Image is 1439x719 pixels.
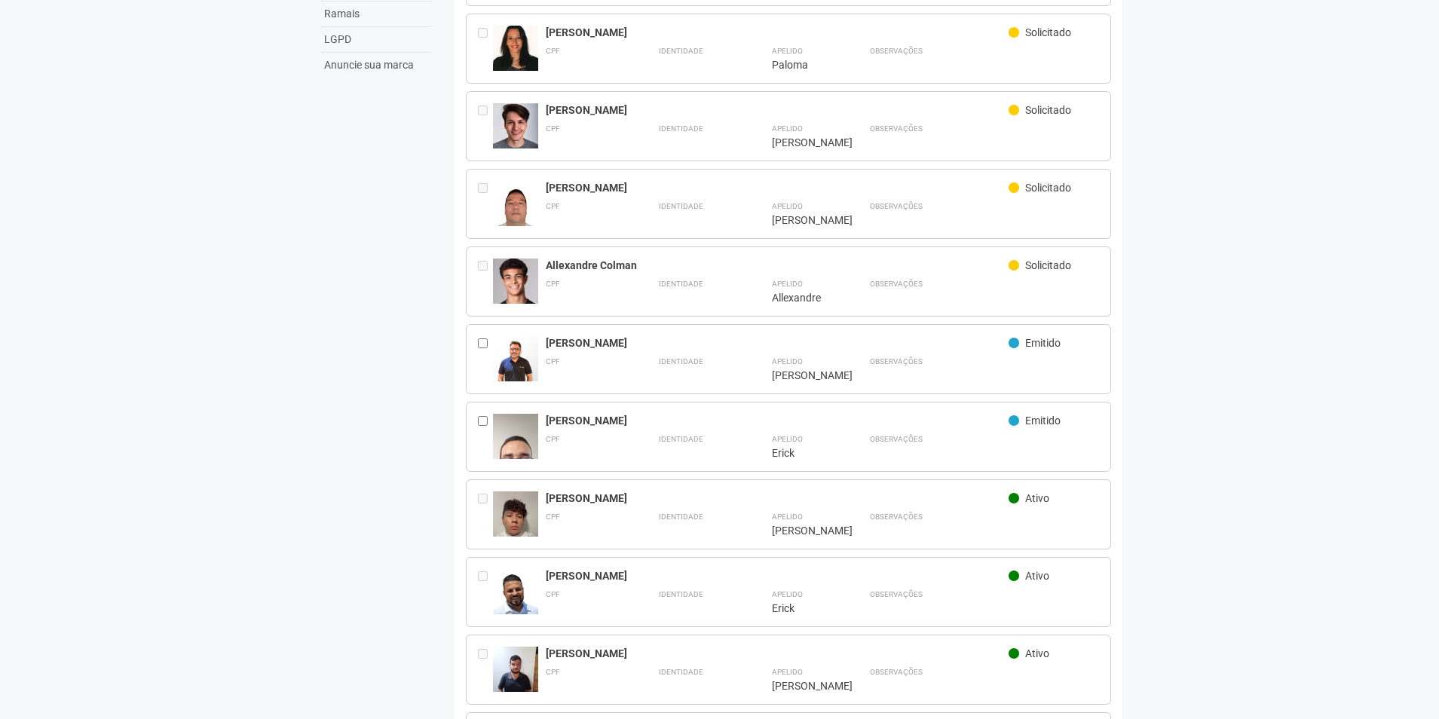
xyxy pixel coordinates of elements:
[772,524,832,537] div: [PERSON_NAME]
[493,26,538,71] img: user.jpg
[772,280,803,288] strong: Apelido
[546,668,560,676] strong: CPF
[870,202,923,210] strong: Observações
[478,491,493,537] div: Entre em contato com a Aministração para solicitar o cancelamento ou 2a via
[493,181,538,244] img: user.jpg
[870,280,923,288] strong: Observações
[772,435,803,443] strong: Apelido
[772,213,832,227] div: [PERSON_NAME]
[546,26,1009,39] div: [PERSON_NAME]
[870,435,923,443] strong: Observações
[546,336,1009,350] div: [PERSON_NAME]
[772,601,832,615] div: Erick
[546,647,1009,660] div: [PERSON_NAME]
[546,280,560,288] strong: CPF
[546,491,1009,505] div: [PERSON_NAME]
[493,259,538,320] img: user.jpg
[1025,26,1071,38] span: Solicitado
[772,124,803,133] strong: Apelido
[320,27,432,53] a: LGPD
[546,569,1009,583] div: [PERSON_NAME]
[870,512,923,521] strong: Observações
[546,124,560,133] strong: CPF
[659,280,703,288] strong: Identidade
[478,569,493,615] div: Entre em contato com a Aministração para solicitar o cancelamento ou 2a via
[493,491,538,572] img: user.jpg
[772,47,803,55] strong: Apelido
[546,435,560,443] strong: CPF
[546,181,1009,194] div: [PERSON_NAME]
[870,47,923,55] strong: Observações
[772,446,832,460] div: Erick
[320,2,432,27] a: Ramais
[659,590,703,598] strong: Identidade
[659,668,703,676] strong: Identidade
[493,336,538,396] img: user.jpg
[1025,570,1049,582] span: Ativo
[1025,337,1061,349] span: Emitido
[546,414,1009,427] div: [PERSON_NAME]
[493,569,538,633] img: user.jpg
[478,181,493,227] div: Entre em contato com a Aministração para solicitar o cancelamento ou 2a via
[870,590,923,598] strong: Observações
[659,357,703,366] strong: Identidade
[772,202,803,210] strong: Apelido
[870,357,923,366] strong: Observações
[659,47,703,55] strong: Identidade
[493,414,538,517] img: user.jpg
[659,512,703,521] strong: Identidade
[1025,415,1061,427] span: Emitido
[772,291,832,304] div: Allexandre
[659,124,703,133] strong: Identidade
[546,103,1009,117] div: [PERSON_NAME]
[772,357,803,366] strong: Apelido
[772,136,832,149] div: [PERSON_NAME]
[659,202,703,210] strong: Identidade
[870,124,923,133] strong: Observações
[772,668,803,676] strong: Apelido
[320,53,432,78] a: Anuncie sua marca
[772,58,832,72] div: Paloma
[546,259,1009,272] div: Allexandre Colman
[1025,259,1071,271] span: Solicitado
[546,512,560,521] strong: CPF
[772,369,832,382] div: [PERSON_NAME]
[659,435,703,443] strong: Identidade
[870,668,923,676] strong: Observações
[493,103,538,167] img: user.jpg
[1025,647,1049,659] span: Ativo
[1025,182,1071,194] span: Solicitado
[772,590,803,598] strong: Apelido
[478,103,493,149] div: Entre em contato com a Aministração para solicitar o cancelamento ou 2a via
[1025,104,1071,116] span: Solicitado
[546,357,560,366] strong: CPF
[546,590,560,598] strong: CPF
[478,647,493,693] div: Entre em contato com a Aministração para solicitar o cancelamento ou 2a via
[1025,492,1049,504] span: Ativo
[546,202,560,210] strong: CPF
[546,47,560,55] strong: CPF
[772,512,803,521] strong: Apelido
[772,679,832,693] div: [PERSON_NAME]
[478,26,493,72] div: Entre em contato com a Aministração para solicitar o cancelamento ou 2a via
[493,647,538,707] img: user.jpg
[478,259,493,304] div: Entre em contato com a Aministração para solicitar o cancelamento ou 2a via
